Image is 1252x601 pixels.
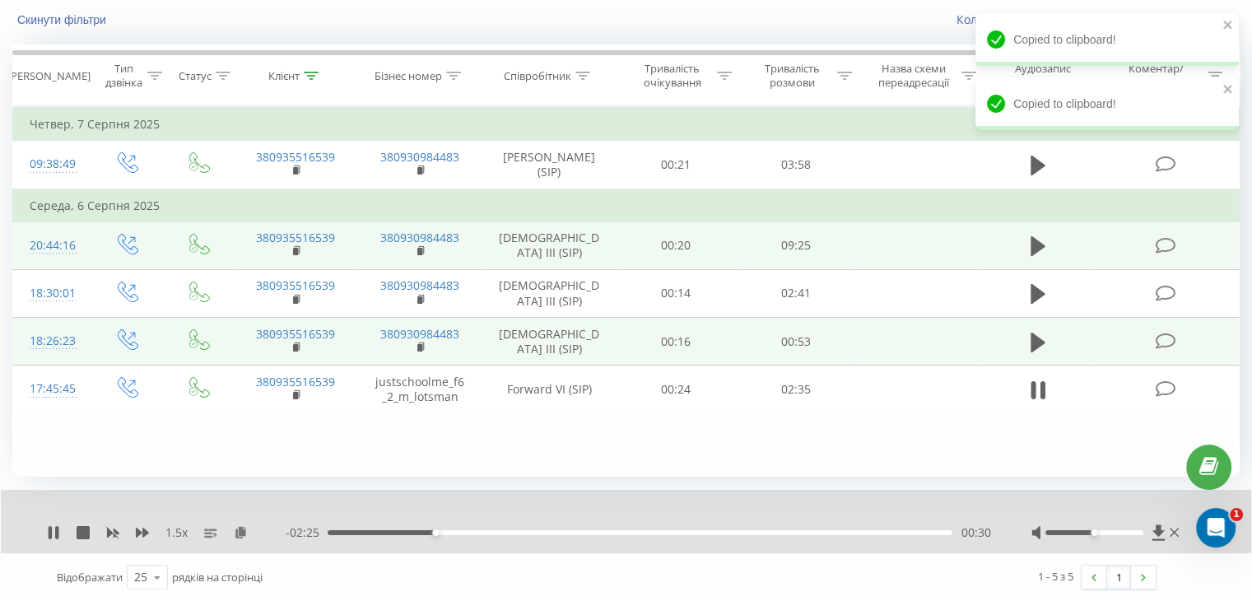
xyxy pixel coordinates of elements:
[256,230,335,245] a: 380935516539
[1038,568,1073,585] div: 1 - 5 з 5
[482,221,617,269] td: [DEMOGRAPHIC_DATA] III (SIP)
[30,230,73,262] div: 20:44:16
[432,529,439,536] div: Accessibility label
[1222,18,1234,34] button: close
[134,569,147,585] div: 25
[256,277,335,293] a: 380935516539
[375,69,442,83] div: Бізнес номер
[380,149,459,165] a: 380930984483
[482,269,617,317] td: [DEMOGRAPHIC_DATA] III (SIP)
[617,221,736,269] td: 00:20
[736,366,855,413] td: 02:35
[482,141,617,189] td: [PERSON_NAME] (SIP)
[1196,508,1236,547] iframe: Intercom live chat
[1222,82,1234,98] button: close
[30,148,73,180] div: 09:38:49
[12,12,114,27] button: Скинути фільтри
[1106,566,1131,589] a: 1
[617,366,736,413] td: 00:24
[286,524,328,541] span: - 02:25
[256,149,335,165] a: 380935516539
[975,77,1239,130] div: Copied to clipboard!
[13,108,1240,141] td: Четвер, 7 Серпня 2025
[956,12,1240,27] a: Коли дані можуть відрізнятися вiд інших систем
[380,277,459,293] a: 380930984483
[268,69,300,83] div: Клієнт
[256,326,335,342] a: 380935516539
[504,69,571,83] div: Співробітник
[30,325,73,357] div: 18:26:23
[617,269,736,317] td: 00:14
[482,366,617,413] td: Forward VI (SIP)
[104,62,142,90] div: Тип дзвінка
[30,373,73,405] div: 17:45:45
[736,318,855,366] td: 00:53
[617,318,736,366] td: 00:16
[975,13,1239,66] div: Copied to clipboard!
[380,326,459,342] a: 380930984483
[751,62,833,90] div: Тривалість розмови
[1230,508,1243,521] span: 1
[482,318,617,366] td: [DEMOGRAPHIC_DATA] III (SIP)
[380,230,459,245] a: 380930984483
[256,374,335,389] a: 380935516539
[179,69,212,83] div: Статус
[631,62,714,90] div: Тривалість очікування
[30,277,73,310] div: 18:30:01
[165,524,188,541] span: 1.5 x
[57,570,123,585] span: Відображати
[736,141,855,189] td: 03:58
[357,366,482,413] td: justschoolme_f6_2_m_lotsman
[961,524,990,541] span: 00:30
[871,62,957,90] div: Назва схеми переадресації
[13,189,1240,222] td: Середа, 6 Серпня 2025
[1091,529,1097,536] div: Accessibility label
[172,570,263,585] span: рядків на сторінці
[617,141,736,189] td: 00:21
[7,69,91,83] div: [PERSON_NAME]
[736,221,855,269] td: 09:25
[736,269,855,317] td: 02:41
